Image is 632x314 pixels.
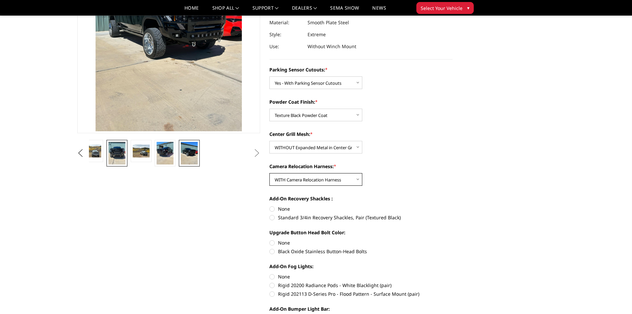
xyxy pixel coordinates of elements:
[269,229,453,236] label: Upgrade Button Head Bolt Color:
[84,145,101,157] img: 2024-2025 GMC 2500-3500 - Freedom Series - Extreme Front Bumper
[269,305,453,312] label: Add-On Bumper Light Bar:
[133,145,150,157] img: 2024-2025 GMC 2500-3500 - Freedom Series - Extreme Front Bumper
[269,163,453,170] label: Camera Relocation Harness:
[157,142,174,164] img: 2024-2025 GMC 2500-3500 - Freedom Series - Extreme Front Bumper
[269,239,453,246] label: None
[269,131,453,138] label: Center Grill Mesh:
[108,142,125,164] img: 2024-2025 GMC 2500-3500 - Freedom Series - Extreme Front Bumper
[269,17,303,29] dt: Material:
[252,6,279,15] a: Support
[269,29,303,41] dt: Style:
[269,248,453,255] label: Black Oxide Stainless Button-Head Bolts
[181,142,198,164] img: 2024-2025 GMC 2500-3500 - Freedom Series - Extreme Front Bumper
[599,282,632,314] iframe: Chat Widget
[292,6,317,15] a: Dealers
[269,205,453,212] label: None
[330,6,359,15] a: SEMA Show
[416,2,474,14] button: Select Your Vehicle
[269,263,453,270] label: Add-On Fog Lights:
[269,282,453,289] label: Rigid 20200 Radiance Pods - White Blacklight (pair)
[269,98,453,105] label: Powder Coat Finish:
[467,4,469,11] span: ▾
[269,290,453,297] label: Rigid 202113 D-Series Pro - Flood Pattern - Surface Mount (pair)
[372,6,386,15] a: News
[269,195,453,202] label: Add-On Recovery Shackles :
[308,17,349,29] dd: Smooth Plate Steel
[269,214,453,221] label: Standard 3/4in Recovery Shackles, Pair (Textured Black)
[212,6,239,15] a: shop all
[269,41,303,52] dt: Use:
[252,148,262,158] button: Next
[184,6,199,15] a: Home
[76,148,86,158] button: Previous
[269,273,453,280] label: None
[269,66,453,73] label: Parking Sensor Cutouts:
[308,29,326,41] dd: Extreme
[421,5,462,12] span: Select Your Vehicle
[308,41,356,52] dd: Without Winch Mount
